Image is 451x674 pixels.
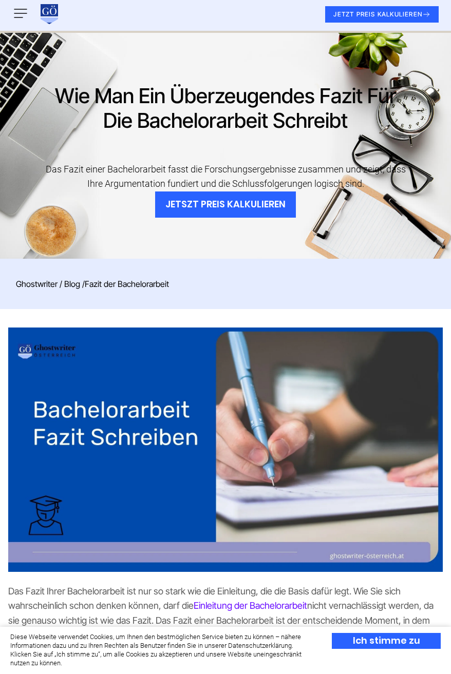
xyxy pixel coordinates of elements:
[10,633,314,668] div: Diese Webseite verwendet Cookies, um Ihnen den bestmöglichen Service bieten zu können – nähere In...
[155,191,296,218] button: JETSZT PREIS KALKULIEREN
[194,600,307,611] a: Einleitung der Bachelorarbeit
[39,4,60,25] img: wirschreiben
[332,633,441,649] div: Ich stimme zu
[42,84,410,133] h1: Wie man ein überzeugendes Fazit für die Bachelorarbeit schreibt
[12,5,29,22] img: Menu open
[64,279,80,289] a: Blog
[8,328,443,572] img: fazit bachelorarbeit schreiben
[16,279,58,289] a: Ghostwriter
[325,6,439,23] button: JETZT PREIS KALKULIEREN
[85,279,169,289] span: Fazit der Bachelorarbeit
[42,162,410,192] div: Das Fazit einer Bachelorarbeit fasst die Forschungsergebnisse zusammen und zeigt, dass Ihre Argum...
[16,279,435,288] div: / /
